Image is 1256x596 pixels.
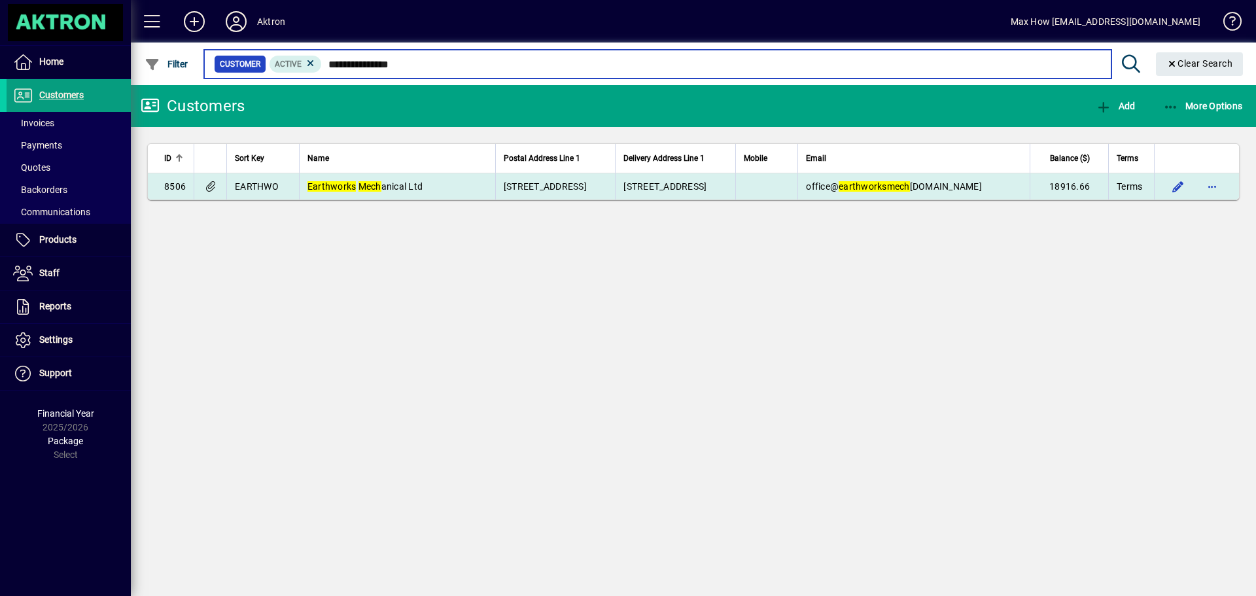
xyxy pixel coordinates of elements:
span: Email [806,151,826,166]
button: More Options [1160,94,1246,118]
a: Quotes [7,156,131,179]
span: 8506 [164,181,186,192]
span: ID [164,151,171,166]
span: Communications [13,207,90,217]
div: Mobile [744,151,790,166]
em: Mech [358,181,381,192]
span: Reports [39,301,71,311]
span: Settings [39,334,73,345]
span: Products [39,234,77,245]
a: Reports [7,290,131,323]
span: [STREET_ADDRESS] [623,181,706,192]
span: Invoices [13,118,54,128]
button: Clear [1156,52,1244,76]
a: Home [7,46,131,79]
span: Delivery Address Line 1 [623,151,705,166]
span: Customer [220,58,260,71]
span: Balance ($) [1050,151,1090,166]
a: Backorders [7,179,131,201]
a: Products [7,224,131,256]
span: anical Ltd [307,181,423,192]
span: Quotes [13,162,50,173]
span: Financial Year [37,408,94,419]
a: Communications [7,201,131,223]
div: ID [164,151,186,166]
mat-chip: Activation Status: Active [270,56,322,73]
span: Support [39,368,72,378]
span: office@ [DOMAIN_NAME] [806,181,982,192]
span: Clear Search [1166,58,1233,69]
span: Active [275,60,302,69]
span: Customers [39,90,84,100]
a: Knowledge Base [1213,3,1240,45]
span: Backorders [13,184,67,195]
div: Aktron [257,11,285,32]
em: earthworks [839,181,887,192]
span: Package [48,436,83,446]
span: Filter [145,59,188,69]
div: Customers [141,96,245,116]
span: Name [307,151,329,166]
div: Email [806,151,1022,166]
button: Profile [215,10,257,33]
a: Payments [7,134,131,156]
span: Add [1096,101,1135,111]
button: Add [173,10,215,33]
span: [STREET_ADDRESS] [504,181,587,192]
button: More options [1202,176,1223,197]
a: Support [7,357,131,390]
a: Staff [7,257,131,290]
div: Balance ($) [1038,151,1102,166]
button: Add [1092,94,1138,118]
span: Terms [1117,180,1142,193]
button: Edit [1168,176,1189,197]
div: Max How [EMAIL_ADDRESS][DOMAIN_NAME] [1011,11,1200,32]
span: Mobile [744,151,767,166]
em: Earthworks [307,181,357,192]
span: Staff [39,268,60,278]
span: Postal Address Line 1 [504,151,580,166]
div: Name [307,151,487,166]
span: Payments [13,140,62,150]
a: Invoices [7,112,131,134]
button: Filter [141,52,192,76]
span: Terms [1117,151,1138,166]
em: mech [887,181,910,192]
span: More Options [1163,101,1243,111]
td: 18916.66 [1030,173,1108,200]
span: Home [39,56,63,67]
a: Settings [7,324,131,357]
span: Sort Key [235,151,264,166]
span: EARTHWO [235,181,279,192]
